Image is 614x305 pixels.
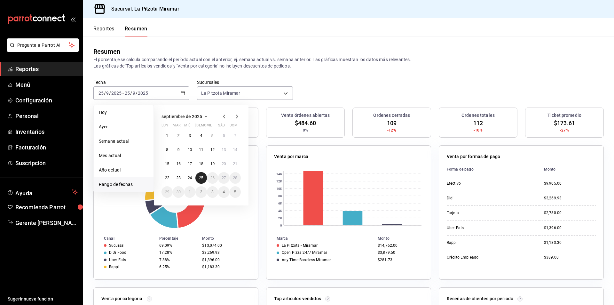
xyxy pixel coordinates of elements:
button: Reportes [93,26,114,36]
abbr: 19 de septiembre de 2025 [210,162,215,166]
div: $1,183.30 [202,265,248,269]
span: / [104,91,106,96]
div: Uber Eats [447,225,511,231]
button: 23 de septiembre de 2025 [173,172,184,184]
button: Resumen [125,26,147,36]
span: $173.61 [554,119,575,127]
div: La Pitzota - Miramar [282,243,318,248]
label: Fecha [93,80,189,84]
button: 13 de septiembre de 2025 [218,144,229,156]
th: Porcentaje [157,235,200,242]
span: 112 [473,119,483,127]
abbr: 20 de septiembre de 2025 [222,162,226,166]
p: Venta por marca [274,153,308,160]
span: 0% [303,127,308,133]
abbr: 14 de septiembre de 2025 [233,148,237,152]
h3: Venta órdenes abiertas [281,112,330,119]
abbr: 17 de septiembre de 2025 [188,162,192,166]
abbr: 16 de septiembre de 2025 [176,162,180,166]
abbr: 8 de septiembre de 2025 [166,148,168,152]
button: 8 de septiembre de 2025 [161,144,173,156]
abbr: 30 de septiembre de 2025 [176,190,180,194]
input: -- [124,91,130,96]
div: Any Time Boneless Miramar [282,258,331,262]
span: Suscripción [15,159,78,167]
abbr: 6 de septiembre de 2025 [223,133,225,138]
abbr: jueves [195,123,233,130]
button: 2 de octubre de 2025 [195,186,207,198]
span: Reportes [15,65,78,73]
abbr: 27 de septiembre de 2025 [222,176,226,180]
abbr: 25 de septiembre de 2025 [199,176,203,180]
button: 30 de septiembre de 2025 [173,186,184,198]
text: 12K [276,180,282,183]
span: Gerente [PERSON_NAME] [15,219,78,227]
div: $3,269.93 [202,250,248,255]
button: 27 de septiembre de 2025 [218,172,229,184]
div: Tarjeta [447,210,511,216]
div: Didi [447,196,511,201]
span: -10% [474,127,483,133]
button: 7 de septiembre de 2025 [230,130,241,141]
text: 8K [278,194,282,198]
abbr: 21 de septiembre de 2025 [233,162,237,166]
abbr: 3 de octubre de 2025 [211,190,214,194]
button: 3 de octubre de 2025 [207,186,218,198]
span: Sugerir nueva función [8,296,78,302]
p: Top artículos vendidos [274,295,321,302]
h3: Órdenes totales [461,112,495,119]
abbr: 10 de septiembre de 2025 [188,148,192,152]
button: 6 de septiembre de 2025 [218,130,229,141]
button: 17 de septiembre de 2025 [184,158,195,170]
button: 5 de octubre de 2025 [230,186,241,198]
abbr: 1 de octubre de 2025 [189,190,191,194]
abbr: 22 de septiembre de 2025 [165,176,169,180]
span: Recomienda Parrot [15,203,78,212]
input: ---- [138,91,148,96]
button: 22 de septiembre de 2025 [161,172,173,184]
span: / [136,91,138,96]
div: $389.00 [544,255,596,260]
abbr: miércoles [184,123,190,130]
button: 29 de septiembre de 2025 [161,186,173,198]
abbr: 11 de septiembre de 2025 [199,148,203,152]
abbr: 7 de septiembre de 2025 [234,133,236,138]
th: Marca [266,235,375,242]
span: septiembre de 2025 [161,114,202,119]
span: -27% [560,127,569,133]
button: 28 de septiembre de 2025 [230,172,241,184]
text: 14K [276,172,282,176]
button: 24 de septiembre de 2025 [184,172,195,184]
abbr: 9 de septiembre de 2025 [177,148,180,152]
button: 1 de octubre de 2025 [184,186,195,198]
button: 10 de septiembre de 2025 [184,144,195,156]
div: Efectivo [447,181,511,186]
div: 6.25% [159,265,197,269]
abbr: 1 de septiembre de 2025 [166,133,168,138]
button: 11 de septiembre de 2025 [195,144,207,156]
div: $1,396.00 [544,225,596,231]
div: Uber Eats [109,258,126,262]
button: 1 de septiembre de 2025 [161,130,173,141]
abbr: 12 de septiembre de 2025 [210,148,215,152]
div: Rappi [109,265,119,269]
button: 4 de septiembre de 2025 [195,130,207,141]
span: Semana actual [99,138,148,145]
span: Rango de fechas [99,181,148,188]
abbr: martes [173,123,180,130]
abbr: 15 de septiembre de 2025 [165,162,169,166]
div: 69.09% [159,243,197,248]
abbr: viernes [207,123,212,130]
abbr: 26 de septiembre de 2025 [210,176,215,180]
span: Configuración [15,96,78,105]
span: / [130,91,132,96]
h3: Órdenes cerradas [373,112,410,119]
div: Resumen [93,47,120,56]
input: -- [106,91,109,96]
input: -- [98,91,104,96]
h3: Ticket promedio [547,112,581,119]
abbr: 24 de septiembre de 2025 [188,176,192,180]
button: 14 de septiembre de 2025 [230,144,241,156]
h3: Sucursal: La Pitzota Miramar [106,5,179,13]
div: $3,269.93 [544,196,596,201]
